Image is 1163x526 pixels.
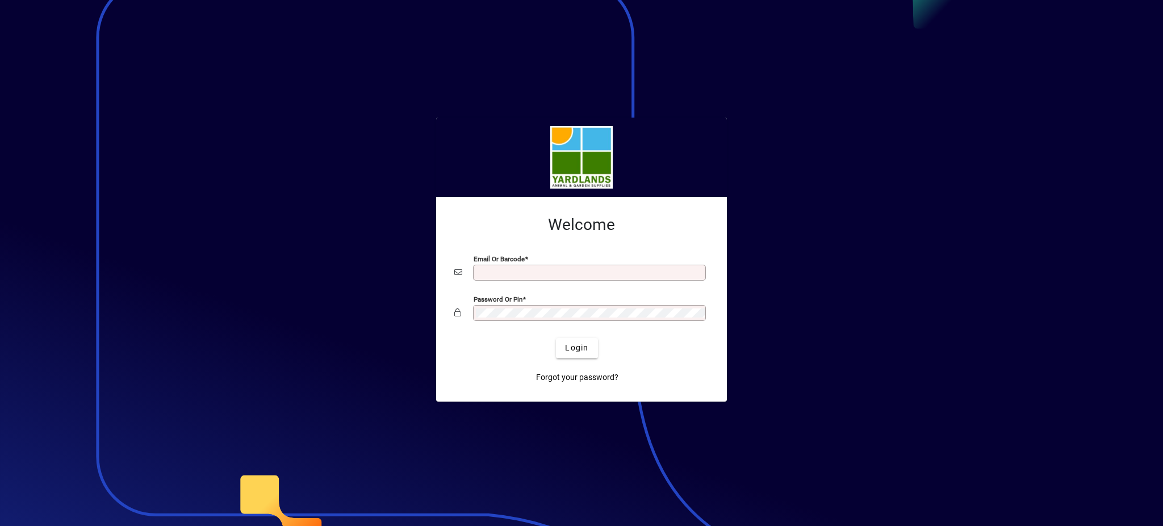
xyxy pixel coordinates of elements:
[565,342,588,354] span: Login
[532,368,623,388] a: Forgot your password?
[556,338,597,358] button: Login
[454,215,709,235] h2: Welcome
[474,295,522,303] mat-label: Password or Pin
[474,254,525,262] mat-label: Email or Barcode
[536,371,618,383] span: Forgot your password?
